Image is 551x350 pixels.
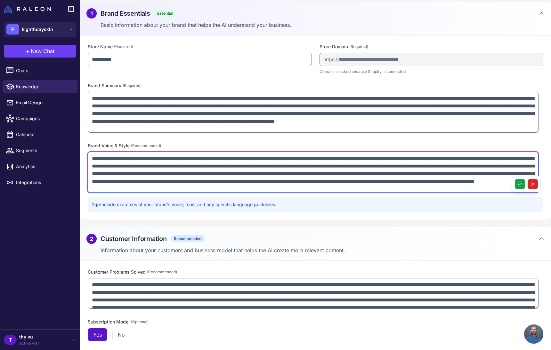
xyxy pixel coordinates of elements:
[524,324,543,344] div: Open chat
[4,22,76,37] button: EEighthdayskin
[19,340,40,346] span: Active Plan
[3,128,77,141] a: Calendar
[4,5,51,13] img: Raleon Logo
[101,246,545,254] p: Information about your customers and business model that helps the AI create more relevant content.
[320,43,544,50] label: Store Domain
[3,176,77,189] a: Integrations
[349,44,368,50] span: (Required)
[16,179,72,186] span: Integrations
[3,64,77,77] a: Chats
[16,99,72,106] span: Email Design
[86,234,97,244] div: 2
[92,202,100,207] strong: Tip:
[88,142,543,149] label: Brand Voice & Style
[3,96,77,109] a: Email Design
[31,47,54,55] span: New Chat
[123,83,142,89] span: (Required)
[171,235,205,242] span: Recommended
[515,179,525,189] button: Save changes
[4,5,53,13] a: Raleon Logo
[4,45,76,58] button: +New Chat
[16,131,72,138] span: Calendar
[88,328,107,341] button: Yes
[112,328,130,341] button: No
[88,43,312,50] label: Store Name
[16,115,72,122] span: Campaigns
[3,80,77,93] a: Knowledge
[154,10,176,17] span: Essential
[101,21,545,29] p: Basic information about your brand that helps the AI understand your business.
[131,319,149,325] span: (Optional)
[101,234,167,244] h2: Customer Information
[19,333,40,340] span: thy vu
[16,83,72,90] span: Knowledge
[131,143,161,149] span: (Recommended)
[26,47,29,55] span: +
[4,335,17,345] div: T
[88,82,543,89] label: Brand Summary
[3,144,77,157] a: Segments
[3,112,77,125] a: Campaigns
[22,26,53,33] span: Eighthdayskin
[3,160,77,173] a: Analytics
[16,67,72,74] span: Chats
[6,24,19,35] div: E
[92,201,539,208] p: Include examples of your brand's voice, tone, and any specific language guidelines.
[101,9,150,18] h2: Brand Essentials
[86,8,97,19] div: 1
[88,318,543,325] label: Subscription Model
[16,163,72,170] span: Analytics
[88,268,543,276] label: Customer Problems Solved
[114,44,133,50] span: (Required)
[16,147,72,154] span: Segments
[147,269,177,275] span: (Recommended)
[320,69,544,74] p: Domain is locked because Shopify is connected
[528,179,538,189] button: Cancel changes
